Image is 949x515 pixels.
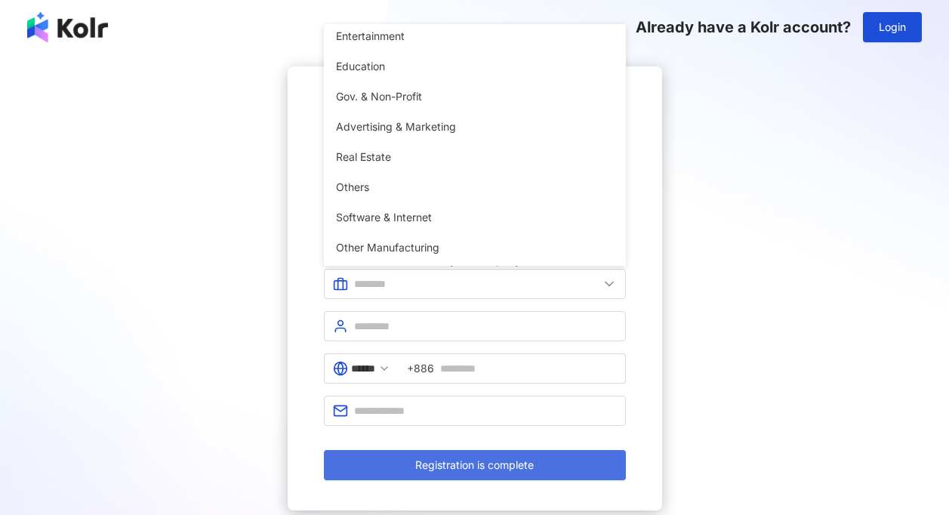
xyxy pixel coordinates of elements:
span: Login [879,21,906,33]
span: Other Manufacturing [336,239,614,256]
span: Advertising & Marketing [336,119,614,135]
span: +886 [407,360,434,377]
button: Login [863,12,922,42]
span: Others [336,179,614,196]
button: Registration is complete [324,450,626,480]
img: logo [27,12,108,42]
span: Already have a Kolr account? [636,18,851,36]
span: Real Estate [336,149,614,165]
span: Gov. & Non-Profit [336,88,614,105]
span: Entertainment [336,28,614,45]
span: Software & Internet [336,209,614,226]
span: Registration is complete [415,459,534,471]
span: Education [336,58,614,75]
